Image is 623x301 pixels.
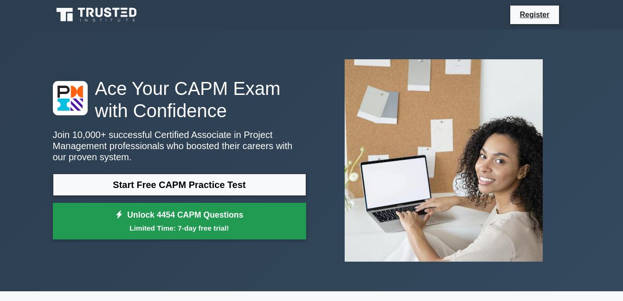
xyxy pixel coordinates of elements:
[53,77,306,122] h1: Ace Your CAPM Exam with Confidence
[53,174,306,196] a: Start Free CAPM Practice Test
[53,129,306,163] p: Join 10,000+ successful Certified Associate in Project Management professionals who boosted their...
[64,223,295,233] small: Limited Time: 7-day free trial!
[514,9,555,20] a: Register
[53,203,306,240] a: Unlock 4454 CAPM QuestionsLimited Time: 7-day free trial!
